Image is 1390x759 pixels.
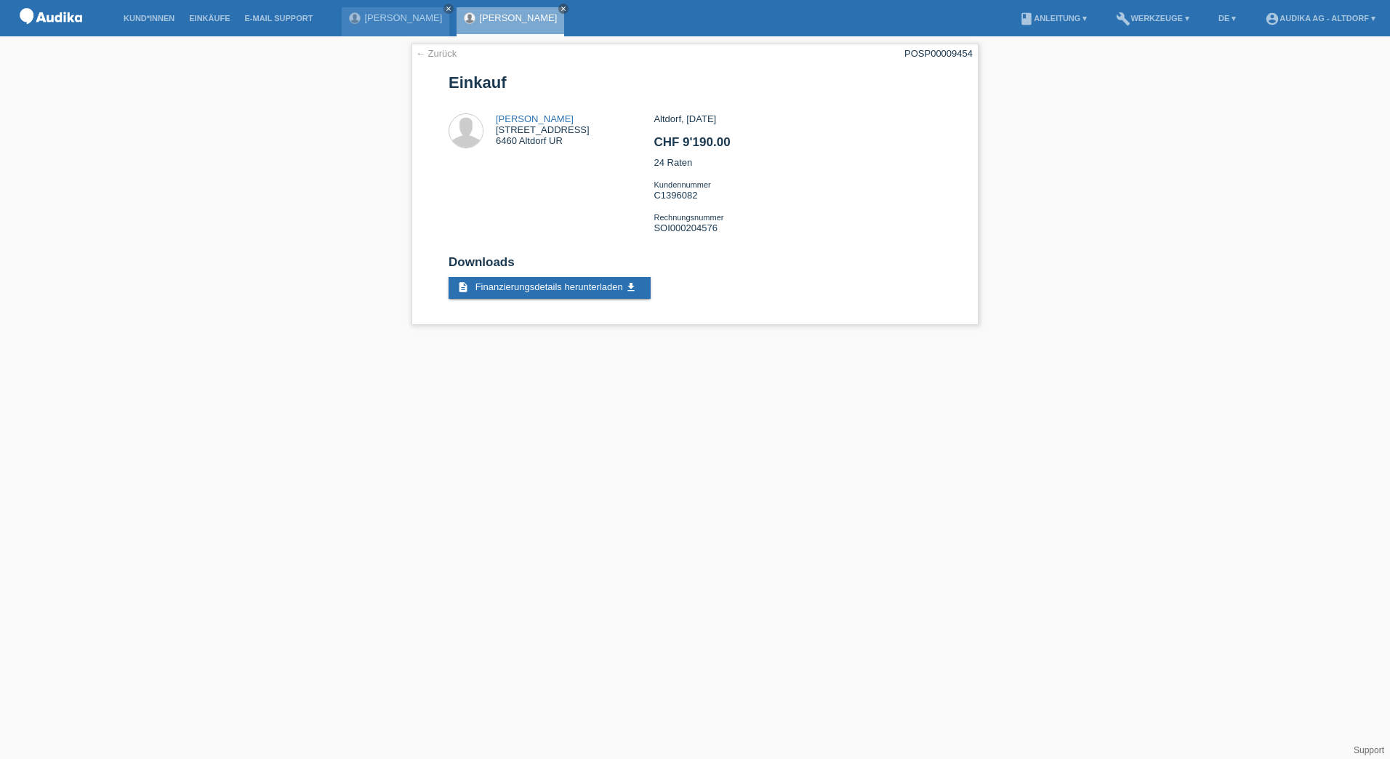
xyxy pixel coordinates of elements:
[1012,14,1094,23] a: bookAnleitung ▾
[1116,12,1130,26] i: build
[443,4,454,14] a: close
[364,12,442,23] a: [PERSON_NAME]
[416,48,457,59] a: ← Zurück
[654,135,941,157] h2: CHF 9'190.00
[625,281,637,293] i: get_app
[1258,14,1383,23] a: account_circleAudika AG - Altdorf ▾
[558,4,569,14] a: close
[904,48,973,59] div: POSP00009454
[560,5,567,12] i: close
[116,14,182,23] a: Kund*innen
[182,14,237,23] a: Einkäufe
[654,180,710,189] span: Kundennummer
[449,73,941,92] h1: Einkauf
[496,113,574,124] a: [PERSON_NAME]
[654,213,723,222] span: Rechnungsnummer
[654,113,941,244] div: Altdorf, [DATE] 24 Raten C1396082 SOI000204576
[449,255,941,277] h2: Downloads
[1265,12,1279,26] i: account_circle
[475,281,623,292] span: Finanzierungsdetails herunterladen
[1354,745,1384,755] a: Support
[15,28,87,39] a: POS — MF Group
[479,12,557,23] a: [PERSON_NAME]
[1211,14,1243,23] a: DE ▾
[238,14,321,23] a: E-Mail Support
[1019,12,1034,26] i: book
[1109,14,1197,23] a: buildWerkzeuge ▾
[496,113,590,146] div: [STREET_ADDRESS] 6460 Altdorf UR
[449,277,651,299] a: description Finanzierungsdetails herunterladen get_app
[457,281,469,293] i: description
[445,5,452,12] i: close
